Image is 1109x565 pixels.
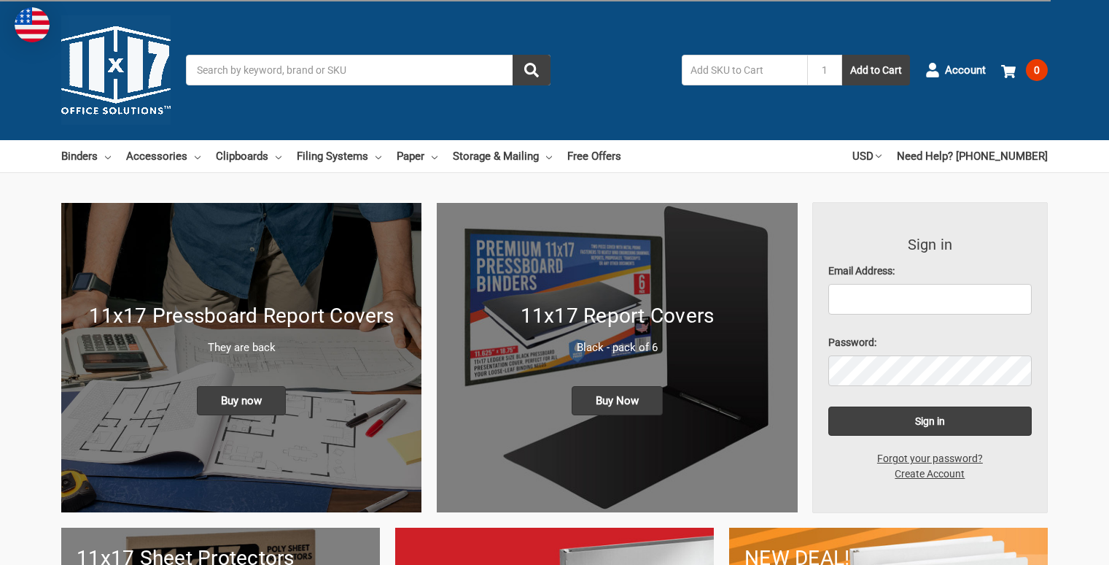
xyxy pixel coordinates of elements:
a: 11x17 Report Covers 11x17 Report Covers Black - pack of 6 Buy Now [437,203,797,512]
input: Sign in [828,407,1032,436]
img: duty and tax information for United States [15,7,50,42]
input: Add SKU to Cart [682,55,807,85]
a: Storage & Mailing [453,140,552,172]
img: 11x17 Report Covers [437,203,797,512]
a: Create Account [887,466,973,482]
h1: 11x17 Report Covers [452,301,782,331]
label: Email Address: [828,264,1032,279]
span: 0 [1026,59,1048,81]
p: They are back [77,339,406,356]
span: Buy now [197,386,286,415]
a: Account [925,51,986,89]
input: Search by keyword, brand or SKU [186,55,550,85]
img: 11x17.com [61,15,171,125]
h3: Sign in [828,234,1032,255]
a: Forgot your password? [869,451,991,466]
a: 0 [1001,51,1048,89]
a: New 11x17 Pressboard Binders 11x17 Pressboard Report Covers They are back Buy now [61,203,421,512]
button: Add to Cart [842,55,910,85]
a: Paper [397,140,437,172]
p: Black - pack of 6 [452,339,782,356]
img: New 11x17 Pressboard Binders [61,203,421,512]
a: USD [852,140,882,172]
a: Binders [61,140,111,172]
a: Clipboards [216,140,281,172]
h1: 11x17 Pressboard Report Covers [77,301,406,331]
a: Need Help? [PHONE_NUMBER] [897,140,1048,172]
span: Account [945,62,986,79]
a: Accessories [126,140,201,172]
label: Password: [828,335,1032,350]
a: Filing Systems [297,140,381,172]
a: Free Offers [567,140,621,172]
span: Buy Now [572,386,663,415]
